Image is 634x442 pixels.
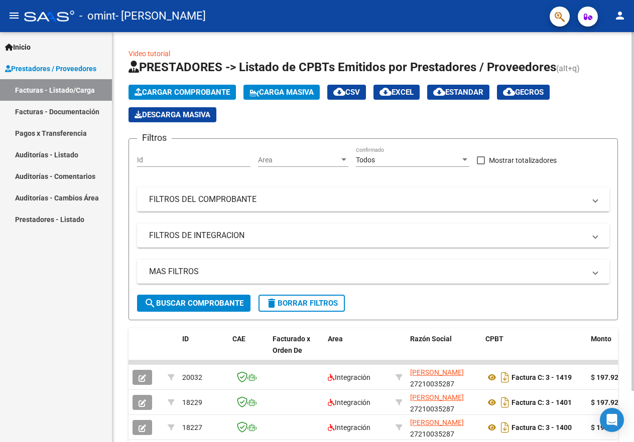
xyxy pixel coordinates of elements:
[600,408,624,432] div: Open Intercom Messenger
[410,367,477,388] div: 27210035287
[137,224,609,248] mat-expansion-panel-header: FILTROS DE INTEGRACION
[266,299,338,308] span: Borrar Filtros
[328,373,370,381] span: Integración
[182,423,202,431] span: 18227
[243,85,320,100] button: Carga Masiva
[333,88,360,97] span: CSV
[328,423,370,431] span: Integración
[591,423,632,431] strong: $ 197.929,76
[556,64,580,73] span: (alt+q)
[259,295,345,312] button: Borrar Filtros
[182,335,189,343] span: ID
[410,418,464,426] span: [PERSON_NAME]
[433,88,483,97] span: Estandar
[591,373,632,381] strong: $ 197.929,76
[178,328,228,372] datatable-header-cell: ID
[498,394,512,410] i: Descargar documento
[228,328,269,372] datatable-header-cell: CAE
[129,60,556,74] span: PRESTADORES -> Listado de CPBTs Emitidos por Prestadores / Proveedores
[481,328,587,372] datatable-header-cell: CPBT
[137,295,250,312] button: Buscar Comprobante
[135,88,230,97] span: Cargar Comprobante
[269,328,324,372] datatable-header-cell: Facturado x Orden De
[137,260,609,284] mat-expansion-panel-header: MAS FILTROS
[327,85,366,100] button: CSV
[129,107,216,122] app-download-masive: Descarga masiva de comprobantes (adjuntos)
[410,335,452,343] span: Razón Social
[328,398,370,406] span: Integración
[410,368,464,376] span: [PERSON_NAME]
[79,5,115,27] span: - omint
[273,335,310,354] span: Facturado x Orden De
[149,194,585,205] mat-panel-title: FILTROS DEL COMPROBANTE
[115,5,206,27] span: - [PERSON_NAME]
[427,85,489,100] button: Estandar
[258,156,339,164] span: Area
[129,85,236,100] button: Cargar Comprobante
[433,86,445,98] mat-icon: cloud_download
[182,373,202,381] span: 20032
[144,299,243,308] span: Buscar Comprobante
[144,297,156,309] mat-icon: search
[8,10,20,22] mat-icon: menu
[503,86,515,98] mat-icon: cloud_download
[137,131,172,145] h3: Filtros
[591,398,632,406] strong: $ 197.929,76
[135,110,210,119] span: Descarga Masiva
[498,369,512,385] i: Descargar documento
[373,85,420,100] button: EXCEL
[614,10,626,22] mat-icon: person
[5,42,31,53] span: Inicio
[356,156,375,164] span: Todos
[410,393,464,401] span: [PERSON_NAME]
[266,297,278,309] mat-icon: delete
[512,423,572,431] strong: Factura C: 3 - 1400
[149,230,585,241] mat-panel-title: FILTROS DE INTEGRACION
[182,398,202,406] span: 18229
[512,373,572,381] strong: Factura C: 3 - 1419
[497,85,550,100] button: Gecros
[324,328,392,372] datatable-header-cell: Area
[410,392,477,413] div: 27210035287
[410,417,477,438] div: 27210035287
[498,419,512,435] i: Descargar documento
[129,107,216,122] button: Descarga Masiva
[485,335,503,343] span: CPBT
[137,187,609,211] mat-expansion-panel-header: FILTROS DEL COMPROBANTE
[489,154,557,166] span: Mostrar totalizadores
[379,88,414,97] span: EXCEL
[328,335,343,343] span: Area
[5,63,96,74] span: Prestadores / Proveedores
[232,335,245,343] span: CAE
[149,266,585,277] mat-panel-title: MAS FILTROS
[379,86,392,98] mat-icon: cloud_download
[333,86,345,98] mat-icon: cloud_download
[129,50,170,58] a: Video tutorial
[512,398,572,406] strong: Factura C: 3 - 1401
[406,328,481,372] datatable-header-cell: Razón Social
[591,335,611,343] span: Monto
[249,88,314,97] span: Carga Masiva
[503,88,544,97] span: Gecros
